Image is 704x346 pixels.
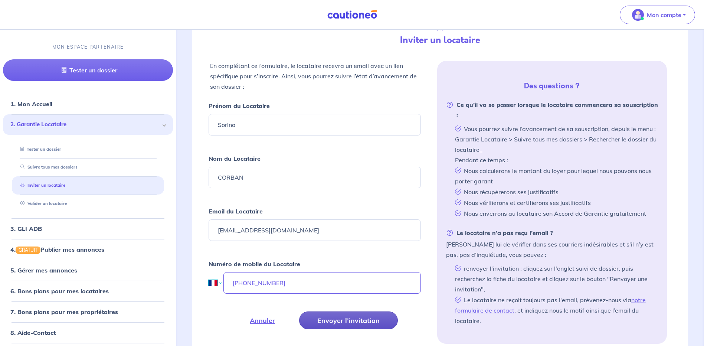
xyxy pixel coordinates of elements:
div: Valider un locataire [12,198,164,210]
strong: Prénom du Locataire [209,102,270,110]
p: MON ESPACE PARTENAIRE [52,43,124,50]
span: 2. Garantie Locataire [10,120,160,129]
a: 8. Aide-Contact [10,329,56,336]
img: illu_account_valid_menu.svg [632,9,644,21]
button: Annuler [232,311,293,329]
li: Nous calculerons le montant du loyer pour lequel nous pouvons nous porter garant [452,165,658,186]
p: En complétant ce formulaire, le locataire recevra un email avec un lien spécifique pour s’inscrir... [210,61,419,92]
button: Envoyer l’invitation [299,311,398,329]
div: 8. Aide-Contact [3,325,173,340]
a: 1. Mon Accueil [10,100,52,108]
a: Tester un dossier [3,59,173,81]
div: Suivre tous mes dossiers [12,161,164,174]
li: [PERSON_NAME] lui de vérifier dans ses courriers indésirables et s'il n’y est pas, pas d’inquiétu... [446,228,658,326]
img: Cautioneo [324,10,380,19]
strong: Ce qu’il va se passer lorsque le locataire commencera sa souscription : [446,99,658,120]
div: 3. GLI ADB [3,221,173,236]
a: 5. Gérer mes annonces [10,267,77,274]
div: Inviter un locataire [12,179,164,192]
a: notre formulaire de contact [455,296,646,314]
div: Tester un dossier [12,143,164,156]
strong: Numéro de mobile du Locataire [209,260,300,268]
li: Vous pourrez suivre l’avancement de sa souscription, depuis le menu : Garantie Locataire > Suivre... [452,123,658,165]
strong: Email du Locataire [209,208,263,215]
div: 1. Mon Accueil [3,97,173,111]
a: Inviter un locataire [17,183,65,188]
strong: Le locataire n’a pas reçu l’email ? [446,228,553,238]
div: 7. Bons plans pour mes propriétaires [3,304,173,319]
input: Ex : Durand [209,167,420,188]
a: 7. Bons plans pour mes propriétaires [10,308,118,316]
button: illu_account_valid_menu.svgMon compte [620,6,695,24]
a: Tester un dossier [17,147,61,152]
li: renvoyer l'invitation : cliquez sur l'onglet suivi de dossier, puis recherchez la fiche du locata... [452,263,658,294]
p: Mon compte [647,10,681,19]
div: 4.GRATUITPublier mes annonces [3,242,173,257]
a: Valider un locataire [17,201,67,206]
div: 5. Gérer mes annonces [3,263,173,278]
a: 6. Bons plans pour mes locataires [10,287,109,295]
a: 3. GLI ADB [10,225,42,232]
input: 06 45 54 34 33 [223,272,420,294]
strong: Nom du Locataire [209,155,261,162]
a: Suivre tous mes dossiers [17,165,78,170]
input: Ex : John [209,114,420,136]
div: 2. Garantie Locataire [3,114,173,135]
h4: Inviter un locataire [323,35,557,46]
a: 4.GRATUITPublier mes annonces [10,246,104,253]
li: Nous enverrons au locataire son Accord de Garantie gratuitement [452,208,658,219]
div: 6. Bons plans pour mes locataires [3,284,173,298]
h5: Des questions ? [440,82,664,91]
input: Ex : john.doe@gmail.com [209,219,420,241]
li: Le locataire ne reçoit toujours pas l'email, prévenez-nous via , et indiquez nous le motif ainsi ... [452,294,658,326]
li: Nous vérifierons et certifierons ses justificatifs [452,197,658,208]
li: Nous récupérerons ses justificatifs [452,186,658,197]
